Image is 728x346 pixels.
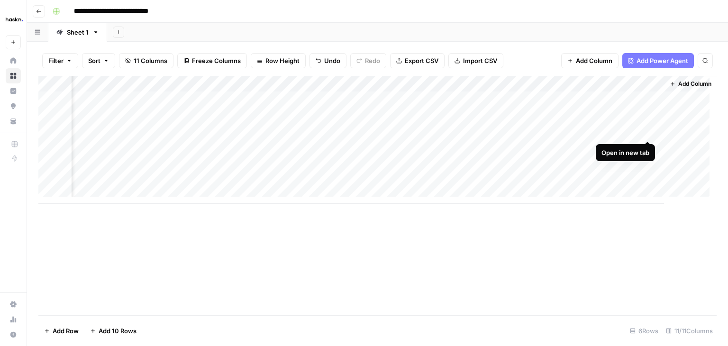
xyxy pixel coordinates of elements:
[251,53,306,68] button: Row Height
[626,323,662,338] div: 6 Rows
[6,99,21,114] a: Opportunities
[448,53,503,68] button: Import CSV
[38,323,84,338] button: Add Row
[365,56,380,65] span: Redo
[309,53,346,68] button: Undo
[601,148,649,157] div: Open in new tab
[53,326,79,336] span: Add Row
[6,327,21,342] button: Help + Support
[6,114,21,129] a: Your Data
[6,53,21,68] a: Home
[67,27,89,37] div: Sheet 1
[6,83,21,99] a: Insights
[88,56,100,65] span: Sort
[324,56,340,65] span: Undo
[134,56,167,65] span: 11 Columns
[637,56,688,65] span: Add Power Agent
[463,56,497,65] span: Import CSV
[390,53,445,68] button: Export CSV
[48,23,107,42] a: Sheet 1
[622,53,694,68] button: Add Power Agent
[192,56,241,65] span: Freeze Columns
[265,56,300,65] span: Row Height
[405,56,438,65] span: Export CSV
[350,53,386,68] button: Redo
[561,53,619,68] button: Add Column
[82,53,115,68] button: Sort
[6,297,21,312] a: Settings
[6,312,21,327] a: Usage
[6,11,23,28] img: Haskn Logo
[48,56,64,65] span: Filter
[6,8,21,31] button: Workspace: Haskn
[662,323,717,338] div: 11/11 Columns
[119,53,173,68] button: 11 Columns
[42,53,78,68] button: Filter
[678,80,711,88] span: Add Column
[84,323,142,338] button: Add 10 Rows
[576,56,612,65] span: Add Column
[666,78,715,90] button: Add Column
[6,68,21,83] a: Browse
[177,53,247,68] button: Freeze Columns
[99,326,136,336] span: Add 10 Rows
